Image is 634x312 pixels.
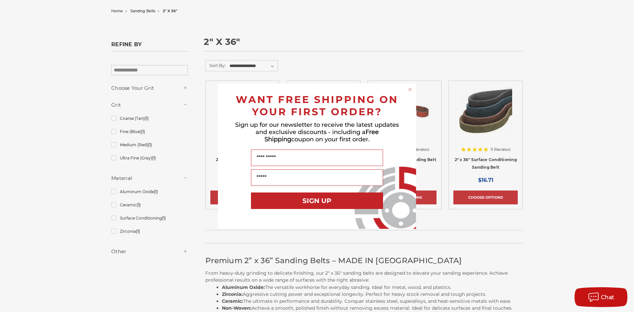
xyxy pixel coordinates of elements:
[601,294,615,300] span: Chat
[264,128,379,143] span: Free Shipping
[236,93,398,118] span: WANT FREE SHIPPING ON YOUR FIRST ORDER?
[251,192,383,209] button: SIGN UP
[575,287,627,307] button: Chat
[407,86,413,93] button: Close dialog
[235,121,399,143] span: Sign up for our newsletter to receive the latest updates and exclusive discounts - including a co...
